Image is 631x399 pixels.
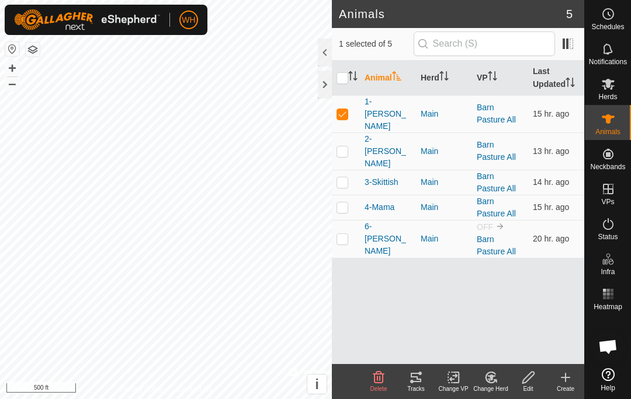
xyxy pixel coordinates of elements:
[477,140,516,162] a: Barn Pasture All
[5,76,19,90] button: –
[598,93,617,100] span: Herds
[421,145,467,157] div: Main
[435,384,472,393] div: Change VP
[370,386,387,392] span: Delete
[601,198,614,205] span: VPs
[348,73,358,82] p-sorticon: Activate to sort
[509,384,547,393] div: Edit
[26,43,40,57] button: Map Layers
[421,108,467,120] div: Main
[472,384,509,393] div: Change Herd
[533,234,569,243] span: Sep 25, 2025 at 12:31 AM
[591,329,626,364] div: Open chat
[589,58,627,65] span: Notifications
[392,73,401,82] p-sorticon: Activate to sort
[533,109,569,118] span: Sep 25, 2025 at 5:11 AM
[315,376,319,392] span: i
[566,5,573,23] span: 5
[365,96,411,132] span: 1-[PERSON_NAME]
[414,32,555,56] input: Search (S)
[566,79,575,89] p-sorticon: Activate to sort
[421,201,467,213] div: Main
[360,61,416,96] th: Animal
[495,222,505,231] img: to
[178,384,212,394] a: Contact Us
[397,384,435,393] div: Tracks
[365,201,394,213] span: 4-Mama
[472,61,528,96] th: VP
[5,61,19,75] button: +
[601,384,615,391] span: Help
[421,176,467,188] div: Main
[439,73,449,82] p-sorticon: Activate to sort
[585,363,631,396] a: Help
[14,9,160,30] img: Gallagher Logo
[477,222,493,232] span: OFF
[601,268,615,275] span: Infra
[477,103,516,124] a: Barn Pasture All
[590,163,625,170] span: Neckbands
[421,233,467,245] div: Main
[182,14,195,26] span: WH
[477,197,516,218] a: Barn Pasture All
[547,384,584,393] div: Create
[477,171,516,193] a: Barn Pasture All
[533,177,569,187] span: Sep 25, 2025 at 6:11 AM
[365,220,411,257] span: 6-[PERSON_NAME]
[477,235,516,256] a: Barn Pasture All
[339,7,566,21] h2: Animals
[416,61,472,96] th: Herd
[598,233,618,240] span: Status
[339,38,414,50] span: 1 selected of 5
[488,73,497,82] p-sorticon: Activate to sort
[595,128,620,135] span: Animals
[120,384,164,394] a: Privacy Policy
[528,61,584,96] th: Last Updated
[533,202,569,212] span: Sep 25, 2025 at 5:41 AM
[365,133,411,170] span: 2-[PERSON_NAME]
[594,303,622,310] span: Heatmap
[533,146,569,156] span: Sep 25, 2025 at 7:01 AM
[365,176,398,188] span: 3-Skittish
[591,23,624,30] span: Schedules
[307,374,327,394] button: i
[5,42,19,56] button: Reset Map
